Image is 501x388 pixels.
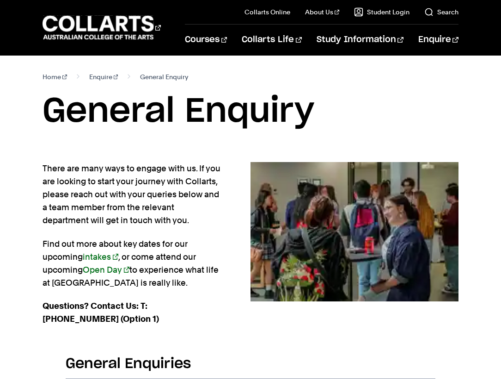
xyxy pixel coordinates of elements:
div: Go to homepage [43,14,161,41]
a: Enquire [418,25,458,55]
a: Study Information [317,25,403,55]
h1: General Enquiry [43,91,458,132]
a: Collarts Online [244,7,290,17]
strong: Questions? Contact Us: T: [PHONE_NUMBER] (Option 1) [43,301,159,324]
a: Collarts Life [242,25,301,55]
a: intakes [83,252,118,262]
a: Courses [185,25,227,55]
a: Student Login [354,7,409,17]
a: Home [43,70,67,83]
a: Search [424,7,458,17]
h2: General Enquiries [66,355,435,379]
a: Open Day [83,265,129,275]
a: About Us [305,7,339,17]
span: General Enquiry [140,70,188,83]
a: Enquire [89,70,118,83]
p: There are many ways to engage with us. If you are looking to start your journey with Collarts, pl... [43,162,221,227]
p: Find out more about key dates for our upcoming , or come attend our upcoming to experience what l... [43,238,221,289]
